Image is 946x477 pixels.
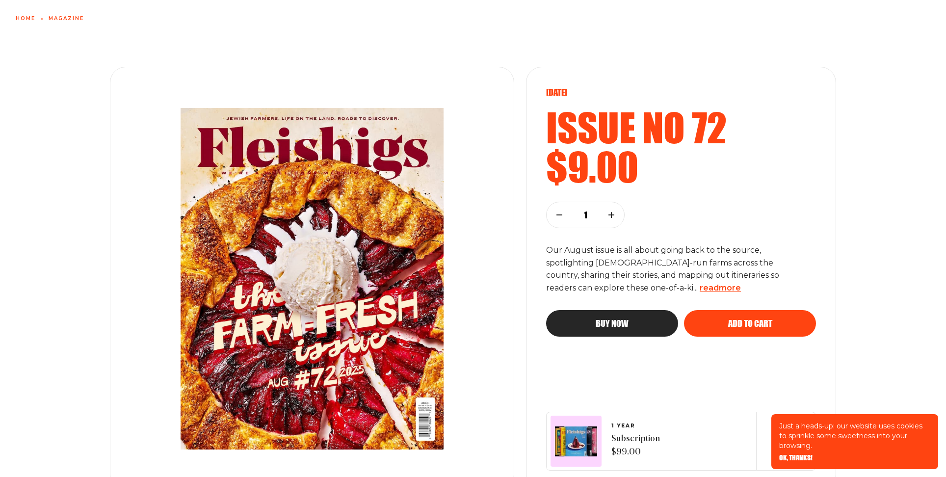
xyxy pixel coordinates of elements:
[555,426,597,456] img: Magazines image
[684,310,816,337] button: Add to cart
[546,87,816,98] p: [DATE]
[546,244,799,295] p: Our August issue is all about going back to the source, spotlighting [DEMOGRAPHIC_DATA]-run farms...
[16,16,35,22] a: Home
[779,421,930,450] p: Just a heads-up: our website uses cookies to sprinkle some sweetness into your browsing.
[546,107,816,147] h2: Issue no 72
[49,16,84,22] a: Magazine
[546,310,678,337] button: Buy now
[596,319,629,328] span: Buy now
[700,283,741,292] span: read more
[779,454,813,461] button: OK, THANKS!
[728,319,772,328] span: Add to cart
[611,433,660,459] span: Subscription $99.00
[546,147,816,186] h2: $9.00
[145,88,479,469] img: Issue number 72
[579,210,592,220] p: 1
[611,423,660,459] a: 1 YEARSubscription $99.00
[611,423,660,429] span: 1 YEAR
